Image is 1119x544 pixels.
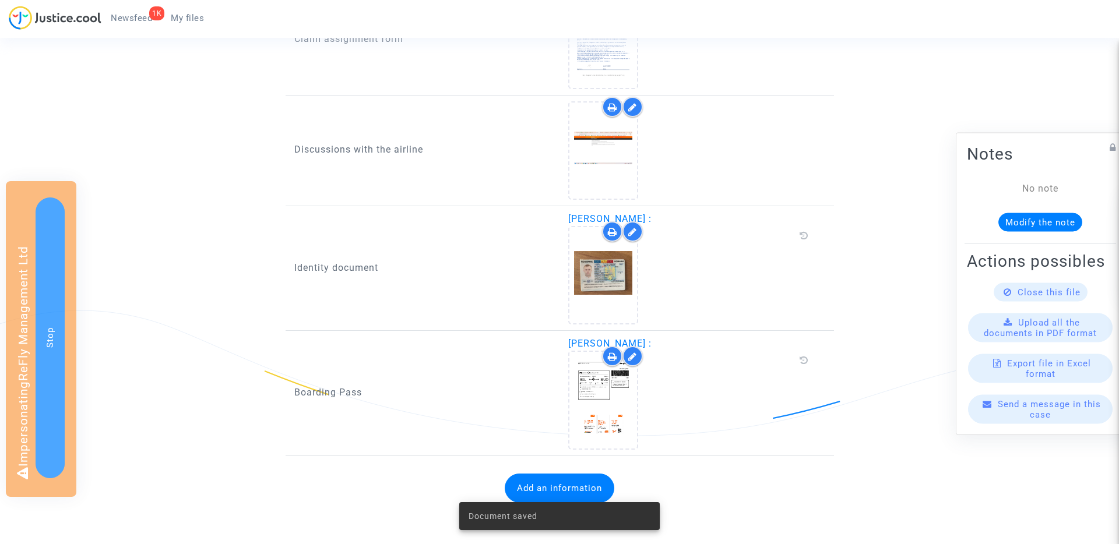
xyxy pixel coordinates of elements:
[1007,358,1091,379] span: Export file in Excel format
[505,474,614,503] button: Add an information
[984,317,1097,338] span: Upload all the documents in PDF format
[101,9,161,27] a: 1KNewsfeed
[998,213,1082,232] button: Modify the note
[161,9,213,27] a: My files
[6,181,76,497] div: Impersonating
[9,6,101,30] img: jc-logo.svg
[998,399,1101,420] span: Send a message in this case
[984,182,1096,196] div: No note
[1018,287,1081,298] span: Close this file
[469,510,537,522] span: Document saved
[36,197,65,478] button: Stop
[294,31,551,46] p: Claim assignment form
[967,144,1114,164] h2: Notes
[171,13,204,23] span: My files
[111,13,152,23] span: Newsfeed
[568,213,652,224] span: [PERSON_NAME] :
[294,385,551,400] p: Boarding Pass
[967,251,1114,271] h2: Actions possibles
[149,6,164,20] div: 1K
[294,142,551,157] p: Discussions with the airline
[45,327,55,348] span: Stop
[294,260,551,275] p: Identity document
[568,338,652,349] span: [PERSON_NAME] :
